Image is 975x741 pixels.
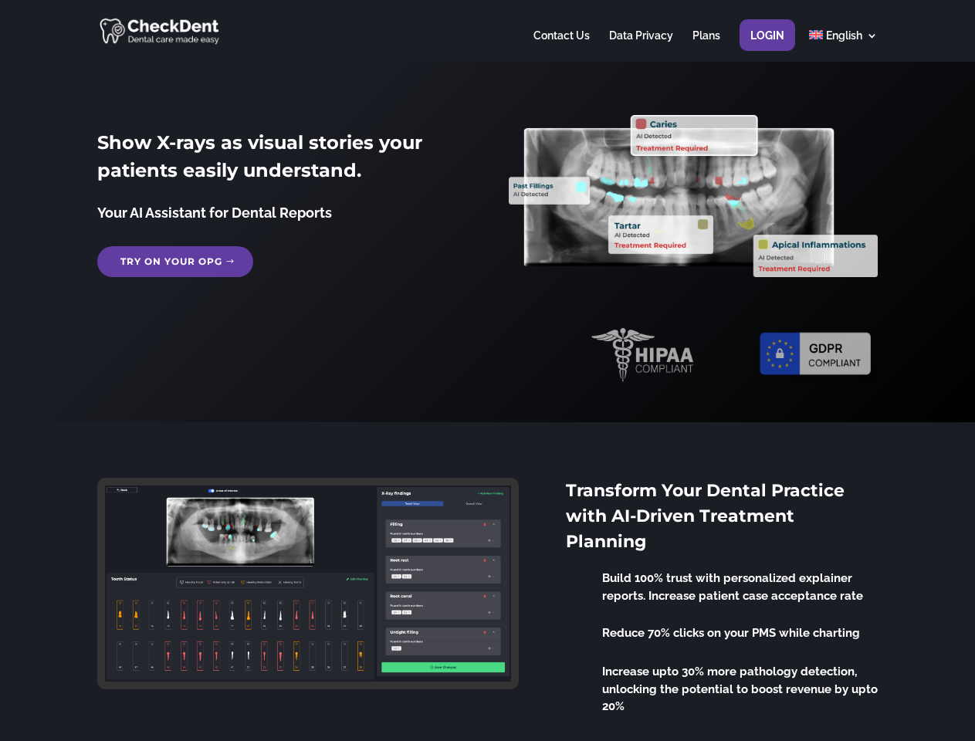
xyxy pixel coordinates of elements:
span: Increase upto 30% more pathology detection, unlocking the potential to boost revenue by upto 20% [602,665,878,713]
h2: Show X-rays as visual stories your patients easily understand. [97,129,465,192]
a: English [809,30,878,60]
a: Contact Us [533,30,590,60]
a: Login [750,30,784,60]
span: English [826,29,862,42]
img: CheckDent AI [100,15,221,46]
a: Try on your OPG [97,246,253,277]
img: X_Ray_annotated [509,115,877,277]
a: Data Privacy [609,30,673,60]
span: Build 100% trust with personalized explainer reports. Increase patient case acceptance rate [602,571,863,603]
span: Reduce 70% clicks on your PMS while charting [602,626,860,640]
span: Transform Your Dental Practice with AI-Driven Treatment Planning [566,480,845,552]
a: Plans [692,30,720,60]
span: Your AI Assistant for Dental Reports [97,205,332,221]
